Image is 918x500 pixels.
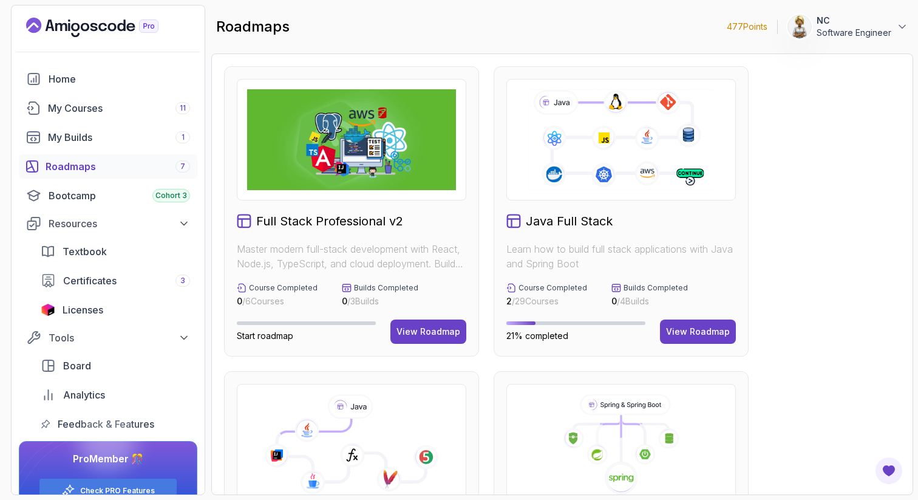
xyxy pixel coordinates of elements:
div: View Roadmap [396,326,460,338]
a: feedback [33,412,197,436]
p: / 3 Builds [342,295,418,307]
button: user profile imageNCSoftware Engineer [787,15,908,39]
span: 21% completed [506,330,568,341]
a: home [19,67,197,91]
span: Start roadmap [237,330,293,341]
p: / 4 Builds [611,295,688,307]
button: View Roadmap [390,320,466,344]
a: board [33,354,197,378]
img: Full Stack Professional v2 [247,89,456,190]
h2: Full Stack Professional v2 [256,213,403,230]
p: Builds Completed [624,283,688,293]
span: 11 [180,103,186,113]
p: Course Completed [518,283,587,293]
div: View Roadmap [666,326,730,338]
span: Analytics [63,388,105,402]
div: Tools [49,330,190,345]
img: jetbrains icon [41,304,55,316]
button: Open Feedback Button [874,456,903,485]
span: Textbook [63,244,107,259]
span: 7 [180,162,185,171]
button: View Roadmap [660,320,736,344]
a: analytics [33,383,197,407]
button: Tools [19,327,197,349]
div: Roadmaps [46,159,190,174]
p: / 29 Courses [506,295,587,307]
span: Feedback & Features [58,417,154,431]
span: 3 [180,276,185,286]
a: bootcamp [19,183,197,208]
a: certificates [33,269,197,293]
img: user profile image [788,15,811,38]
p: / 6 Courses [237,295,318,307]
span: 2 [506,296,512,306]
p: Builds Completed [354,283,418,293]
div: My Builds [48,130,190,145]
h2: roadmaps [216,17,290,36]
span: Board [63,358,91,373]
p: Software Engineer [817,27,891,39]
p: 477 Points [727,21,767,33]
span: Licenses [63,303,103,317]
a: builds [19,125,197,149]
a: roadmaps [19,154,197,179]
span: 0 [342,296,347,306]
h2: Java Full Stack [526,213,613,230]
span: Cohort 3 [155,191,187,200]
a: Check PRO Features [80,486,155,496]
a: Landing page [26,18,186,37]
div: My Courses [48,101,190,115]
div: Resources [49,216,190,231]
span: Certificates [63,273,117,288]
span: 0 [237,296,242,306]
div: Bootcamp [49,188,190,203]
p: Learn how to build full stack applications with Java and Spring Boot [506,242,736,271]
button: Resources [19,213,197,235]
a: licenses [33,298,197,322]
p: Course Completed [249,283,318,293]
p: Master modern full-stack development with React, Node.js, TypeScript, and cloud deployment. Build... [237,242,466,271]
span: 0 [611,296,617,306]
div: Home [49,72,190,86]
a: textbook [33,239,197,264]
a: courses [19,96,197,120]
p: NC [817,15,891,27]
span: 1 [182,132,185,142]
